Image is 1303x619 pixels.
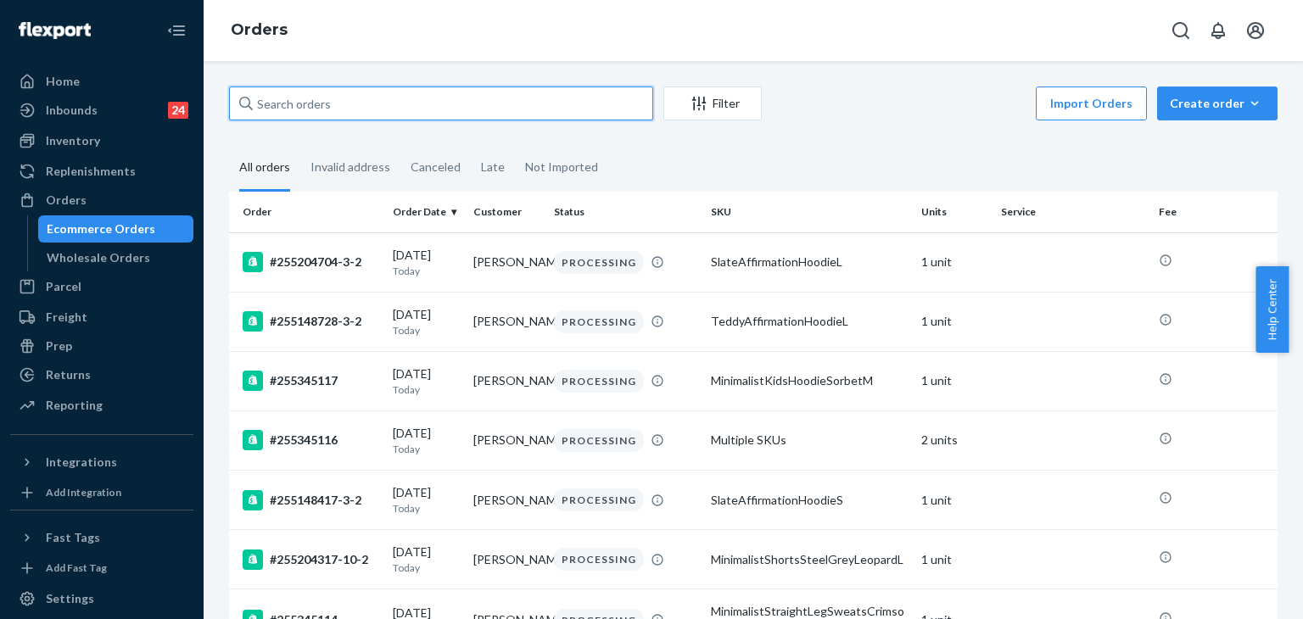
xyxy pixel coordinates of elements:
[554,548,644,571] div: PROCESSING
[243,252,379,272] div: #255204704-3-2
[393,560,460,575] p: Today
[10,332,193,360] a: Prep
[10,158,193,185] a: Replenishments
[46,560,107,575] div: Add Fast Tag
[46,366,91,383] div: Returns
[473,204,540,219] div: Customer
[1239,14,1272,47] button: Open account menu
[46,73,80,90] div: Home
[664,95,761,112] div: Filter
[46,590,94,607] div: Settings
[663,86,762,120] button: Filter
[46,309,87,326] div: Freight
[704,410,914,470] td: Multiple SKUs
[1164,14,1198,47] button: Open Search Box
[467,530,547,589] td: [PERSON_NAME]
[393,264,460,278] p: Today
[1152,192,1278,232] th: Fee
[46,192,87,209] div: Orders
[47,249,150,266] div: Wholesale Orders
[38,215,194,243] a: Ecommerce Orders
[547,192,704,232] th: Status
[47,220,155,237] div: Ecommerce Orders
[46,529,100,546] div: Fast Tags
[46,278,81,295] div: Parcel
[19,22,91,39] img: Flexport logo
[46,132,100,149] div: Inventory
[554,488,644,511] div: PROCESSING
[1036,86,1147,120] button: Import Orders
[393,323,460,337] p: Today
[393,544,460,575] div: [DATE]
[10,187,193,214] a: Orders
[393,382,460,397] p: Today
[554,370,644,393] div: PROCESSING
[467,410,547,470] td: [PERSON_NAME]
[467,232,547,292] td: [PERSON_NAME]
[711,313,907,330] div: TeddyAffirmationHoodieL
[1170,95,1265,112] div: Create order
[393,247,460,278] div: [DATE]
[239,145,290,192] div: All orders
[914,232,995,292] td: 1 unit
[914,410,995,470] td: 2 units
[467,351,547,410] td: [PERSON_NAME]
[914,530,995,589] td: 1 unit
[914,471,995,530] td: 1 unit
[229,86,653,120] input: Search orders
[10,273,193,300] a: Parcel
[38,244,194,271] a: Wholesale Orders
[914,292,995,351] td: 1 unit
[467,471,547,530] td: [PERSON_NAME]
[386,192,467,232] th: Order Date
[243,490,379,510] div: #255148417-3-2
[554,251,644,274] div: PROCESSING
[46,102,98,119] div: Inbounds
[10,304,193,331] a: Freight
[10,449,193,476] button: Integrations
[525,145,598,189] div: Not Imported
[10,392,193,419] a: Reporting
[243,311,379,332] div: #255148728-3-2
[711,551,907,568] div: MinimalistShortsSteelGreyLeopardL
[231,20,288,39] a: Orders
[481,145,505,189] div: Late
[46,163,136,180] div: Replenishments
[159,14,193,47] button: Close Navigation
[243,549,379,570] div: #255204317-10-2
[711,492,907,509] div: SlateAffirmationHoodieS
[46,454,117,471] div: Integrations
[711,372,907,389] div: MinimalistKidsHoodieSorbetM
[994,192,1151,232] th: Service
[393,425,460,456] div: [DATE]
[10,97,193,124] a: Inbounds24
[217,6,301,55] ol: breadcrumbs
[1201,14,1235,47] button: Open notifications
[10,127,193,154] a: Inventory
[554,429,644,452] div: PROCESSING
[704,192,914,232] th: SKU
[243,430,379,450] div: #255345116
[393,365,460,397] div: [DATE]
[393,501,460,516] p: Today
[46,397,103,414] div: Reporting
[467,292,547,351] td: [PERSON_NAME]
[554,310,644,333] div: PROCESSING
[10,68,193,95] a: Home
[393,484,460,516] div: [DATE]
[914,192,995,232] th: Units
[393,442,460,456] p: Today
[243,371,379,391] div: #255345117
[1255,266,1289,353] button: Help Center
[711,254,907,270] div: SlateAffirmationHoodieL
[914,351,995,410] td: 1 unit
[10,558,193,578] a: Add Fast Tag
[10,585,193,612] a: Settings
[1157,86,1278,120] button: Create order
[411,145,461,189] div: Canceled
[46,485,121,499] div: Add Integration
[393,306,460,337] div: [DATE]
[229,192,386,232] th: Order
[10,524,193,551] button: Fast Tags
